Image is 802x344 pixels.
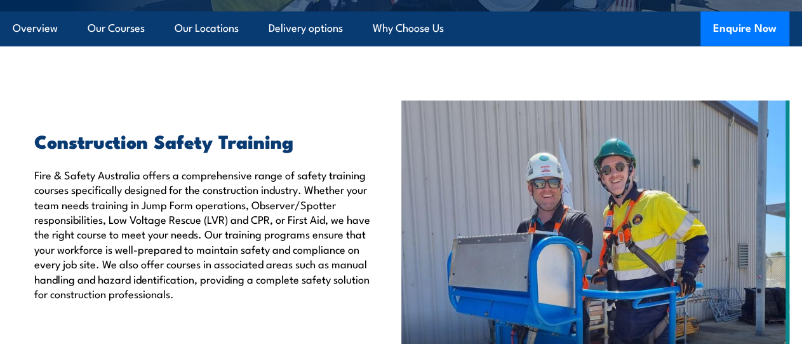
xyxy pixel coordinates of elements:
[269,11,343,45] a: Delivery options
[88,11,145,45] a: Our Courses
[175,11,239,45] a: Our Locations
[34,167,382,301] p: Fire & Safety Australia offers a comprehensive range of safety training courses specifically desi...
[700,11,789,46] button: Enquire Now
[373,11,444,45] a: Why Choose Us
[13,11,58,45] a: Overview
[34,132,382,149] h2: Construction Safety Training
